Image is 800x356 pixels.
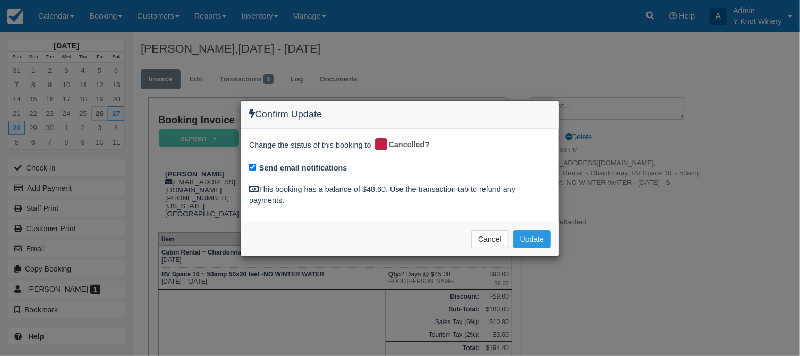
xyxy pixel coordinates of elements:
button: Update [513,230,551,248]
div: This booking has a balance of $48.60. Use the transaction tab to refund any payments. [249,184,551,206]
h4: Confirm Update [249,109,551,120]
button: Cancel [471,230,508,248]
span: Change the status of this booking to [249,140,371,154]
div: Cancelled? [373,137,437,154]
label: Send email notifications [259,163,347,174]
